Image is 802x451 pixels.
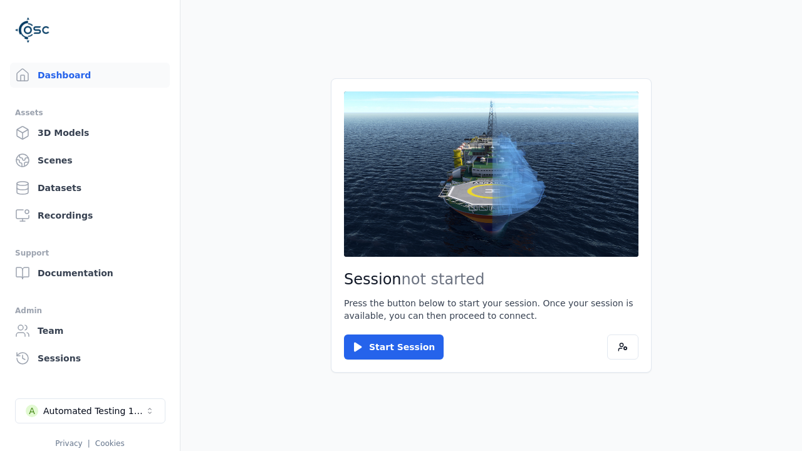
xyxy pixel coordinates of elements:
span: not started [402,271,485,288]
a: Documentation [10,261,170,286]
a: Sessions [10,346,170,371]
div: Assets [15,105,165,120]
button: Start Session [344,334,444,360]
a: Datasets [10,175,170,200]
a: Scenes [10,148,170,173]
h2: Session [344,269,638,289]
button: Select a workspace [15,398,165,423]
img: Logo [15,13,50,48]
p: Press the button below to start your session. Once your session is available, you can then procee... [344,297,638,322]
a: Privacy [55,439,82,448]
a: Cookies [95,439,125,448]
div: A [26,405,38,417]
div: Support [15,246,165,261]
a: Team [10,318,170,343]
span: | [88,439,90,448]
a: Dashboard [10,63,170,88]
a: Recordings [10,203,170,228]
div: Admin [15,303,165,318]
a: 3D Models [10,120,170,145]
div: Automated Testing 1 - Playwright [43,405,145,417]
